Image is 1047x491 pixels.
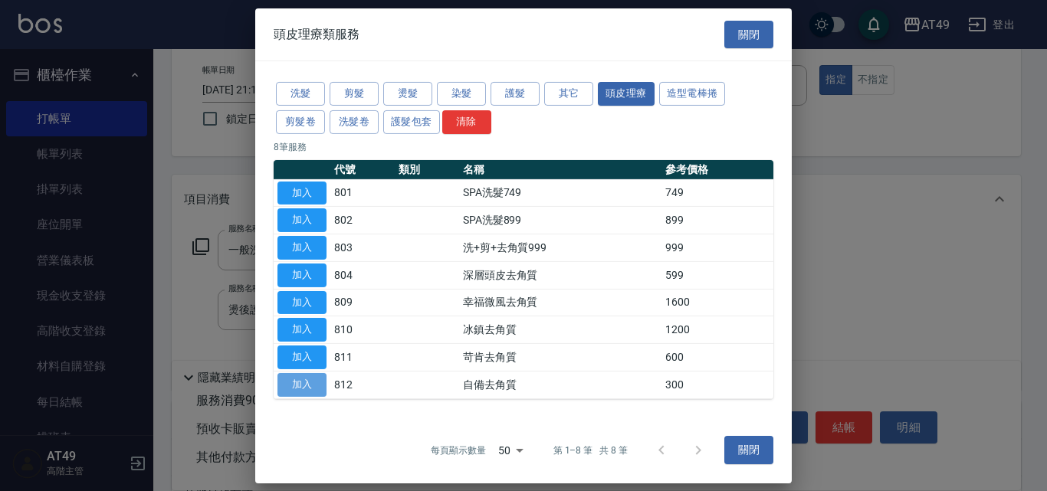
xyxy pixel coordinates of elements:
[330,82,379,106] button: 剪髮
[383,110,440,134] button: 護髮包套
[724,20,773,48] button: 關閉
[277,290,327,314] button: 加入
[274,27,359,42] span: 頭皮理療類服務
[598,82,655,106] button: 頭皮理療
[544,82,593,106] button: 其它
[330,179,395,207] td: 801
[459,179,662,207] td: SPA洗髮749
[459,159,662,179] th: 名稱
[274,139,773,153] p: 8 筆服務
[277,373,327,397] button: 加入
[661,343,773,371] td: 600
[492,429,529,470] div: 50
[276,110,325,134] button: 剪髮卷
[276,82,325,106] button: 洗髮
[395,159,459,179] th: 類別
[459,261,662,289] td: 深層頭皮去角質
[277,208,327,232] button: 加入
[330,261,395,289] td: 804
[661,234,773,261] td: 999
[459,316,662,344] td: 冰鎮去角質
[459,207,662,234] td: SPA洗髮899
[330,371,395,398] td: 812
[724,436,773,464] button: 關閉
[553,444,628,457] p: 第 1–8 筆 共 8 筆
[330,207,395,234] td: 802
[661,316,773,344] td: 1200
[330,316,395,344] td: 810
[442,110,491,134] button: 清除
[661,179,773,207] td: 749
[330,110,379,134] button: 洗髮卷
[277,345,327,369] button: 加入
[431,444,486,457] p: 每頁顯示數量
[383,82,432,106] button: 燙髮
[277,181,327,205] button: 加入
[277,264,327,287] button: 加入
[661,159,773,179] th: 參考價格
[661,289,773,316] td: 1600
[459,343,662,371] td: 苛肯去角質
[459,234,662,261] td: 洗+剪+去角質999
[491,82,540,106] button: 護髮
[277,318,327,342] button: 加入
[459,371,662,398] td: 自備去角質
[437,82,486,106] button: 染髮
[459,289,662,316] td: 幸福微風去角質
[330,343,395,371] td: 811
[661,261,773,289] td: 599
[277,236,327,260] button: 加入
[330,234,395,261] td: 803
[330,159,395,179] th: 代號
[661,207,773,234] td: 899
[659,82,726,106] button: 造型電棒捲
[330,289,395,316] td: 809
[661,371,773,398] td: 300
